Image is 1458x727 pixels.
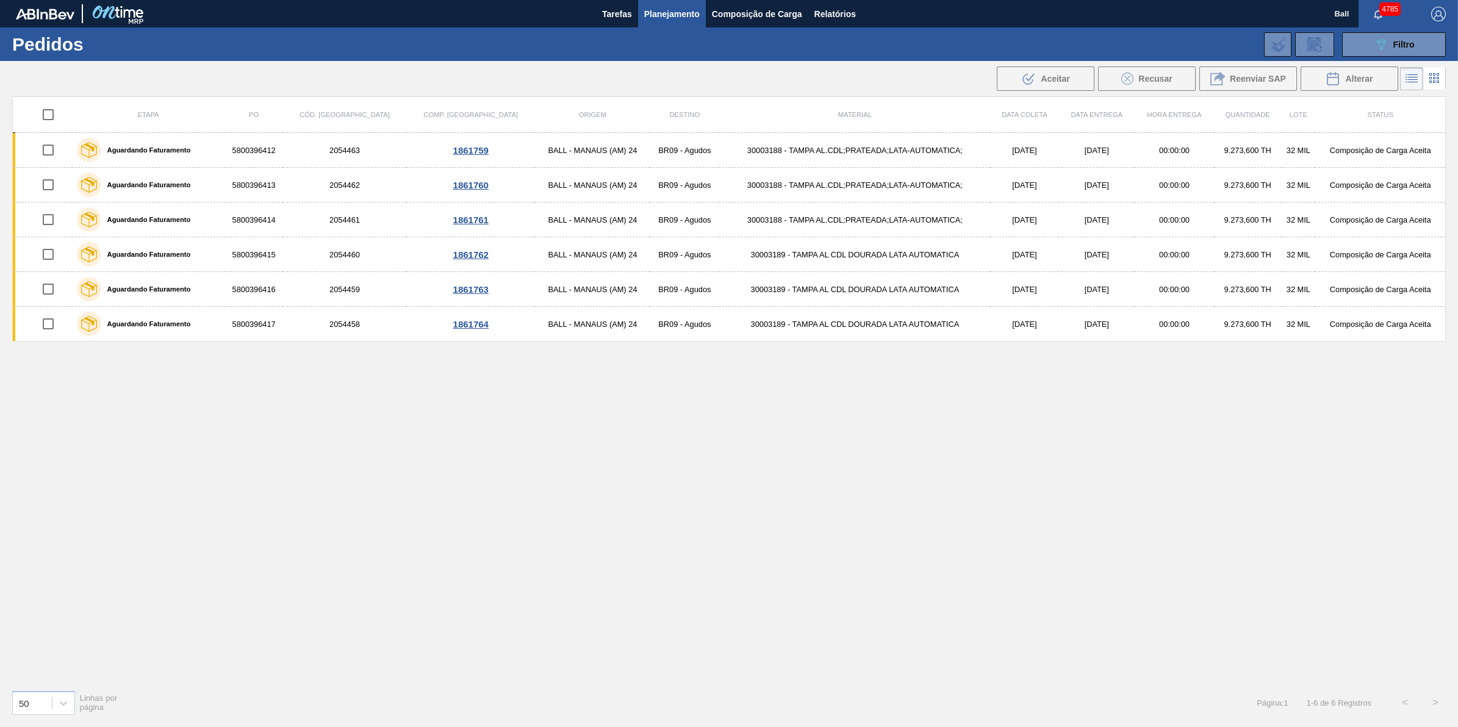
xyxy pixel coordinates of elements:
td: 00:00:00 [1135,307,1214,342]
td: BALL - MANAUS (AM) 24 [535,133,650,168]
td: BALL - MANAUS (AM) 24 [535,272,650,307]
td: 32 MIL [1281,133,1315,168]
div: 1861764 [408,319,533,329]
td: Composição de Carga Aceita [1315,237,1445,272]
td: 2054462 [283,168,406,202]
td: 9.273,600 TH [1214,307,1282,342]
label: Aguardando Faturamento [101,216,191,223]
td: Composição de Carga Aceita [1315,168,1445,202]
button: > [1420,687,1451,718]
label: Aguardando Faturamento [101,320,191,328]
a: Aguardando Faturamento58003964132054462BALL - MANAUS (AM) 24BR09 - Agudos30003188 - TAMPA AL.CDL;... [13,168,1446,202]
span: Hora Entrega [1147,111,1202,118]
span: PO [249,111,259,118]
a: Aguardando Faturamento58003964142054461BALL - MANAUS (AM) 24BR09 - Agudos30003188 - TAMPA AL.CDL;... [13,202,1446,237]
span: Alterar [1345,74,1373,84]
a: Aguardando Faturamento58003964162054459BALL - MANAUS (AM) 24BR09 - Agudos30003189 - TAMPA AL CDL ... [13,272,1446,307]
div: Alterar Pedido [1301,66,1398,91]
td: 5800396414 [224,202,282,237]
td: 00:00:00 [1135,168,1214,202]
td: [DATE] [990,168,1058,202]
label: Aguardando Faturamento [101,146,191,154]
td: [DATE] [1058,202,1135,237]
button: Alterar [1301,66,1398,91]
td: 00:00:00 [1135,272,1214,307]
td: BALL - MANAUS (AM) 24 [535,307,650,342]
td: Composição de Carga Aceita [1315,133,1445,168]
td: BR09 - Agudos [650,272,719,307]
span: Data coleta [1002,111,1047,118]
span: Destino [670,111,700,118]
td: 30003188 - TAMPA AL.CDL;PRATEADA;LATA-AUTOMATICA; [719,168,990,202]
td: 32 MIL [1281,307,1315,342]
td: [DATE] [990,202,1058,237]
div: 50 [19,698,29,708]
span: Composição de Carga [712,7,802,21]
span: Página : 1 [1257,698,1288,707]
div: Reenviar SAP [1199,66,1297,91]
span: 1 - 6 de 6 Registros [1307,698,1371,707]
span: Filtro [1393,40,1415,49]
div: Recusar [1098,66,1196,91]
td: 30003188 - TAMPA AL.CDL;PRATEADA;LATA-AUTOMATICA; [719,133,990,168]
td: 2054460 [283,237,406,272]
td: [DATE] [990,237,1058,272]
td: BALL - MANAUS (AM) 24 [535,168,650,202]
span: Aceitar [1041,74,1069,84]
label: Aguardando Faturamento [101,251,191,258]
div: 1861759 [408,145,533,156]
td: 5800396415 [224,237,282,272]
span: Planejamento [644,7,700,21]
td: 32 MIL [1281,202,1315,237]
span: Status [1367,111,1393,118]
td: [DATE] [1058,168,1135,202]
td: 5800396413 [224,168,282,202]
td: BR09 - Agudos [650,202,719,237]
div: Visão em Cards [1423,67,1446,90]
td: 9.273,600 TH [1214,272,1282,307]
span: Data Entrega [1071,111,1122,118]
div: Importar Negociações dos Pedidos [1264,32,1291,57]
td: 9.273,600 TH [1214,168,1282,202]
span: Cód. [GEOGRAPHIC_DATA] [300,111,390,118]
div: Solicitação de Revisão de Pedidos [1295,32,1334,57]
td: [DATE] [990,307,1058,342]
td: 9.273,600 TH [1214,237,1282,272]
td: BR09 - Agudos [650,237,719,272]
img: Logout [1431,7,1446,21]
h1: Pedidos [12,37,201,51]
a: Aguardando Faturamento58003964172054458BALL - MANAUS (AM) 24BR09 - Agudos30003189 - TAMPA AL CDL ... [13,307,1446,342]
td: 32 MIL [1281,272,1315,307]
a: Aguardando Faturamento58003964122054463BALL - MANAUS (AM) 24BR09 - Agudos30003188 - TAMPA AL.CDL;... [13,133,1446,168]
a: Aguardando Faturamento58003964152054460BALL - MANAUS (AM) 24BR09 - Agudos30003189 - TAMPA AL CDL ... [13,237,1446,272]
td: 9.273,600 TH [1214,133,1282,168]
div: 1861763 [408,284,533,295]
button: Filtro [1342,32,1446,57]
label: Aguardando Faturamento [101,181,191,188]
td: [DATE] [1058,272,1135,307]
td: BALL - MANAUS (AM) 24 [535,237,650,272]
td: 32 MIL [1281,168,1315,202]
td: 2054461 [283,202,406,237]
td: 00:00:00 [1135,202,1214,237]
td: 30003189 - TAMPA AL CDL DOURADA LATA AUTOMATICA [719,272,990,307]
td: 30003189 - TAMPA AL CDL DOURADA LATA AUTOMATICA [719,307,990,342]
td: [DATE] [990,272,1058,307]
div: 1861762 [408,249,533,260]
td: 5800396412 [224,133,282,168]
td: 00:00:00 [1135,237,1214,272]
span: Etapa [137,111,159,118]
span: Quantidade [1225,111,1269,118]
td: BR09 - Agudos [650,307,719,342]
td: Composição de Carga Aceita [1315,272,1445,307]
td: 2054459 [283,272,406,307]
img: TNhmsLtSVTkK8tSr43FrP2fwEKptu5GPRR3wAAAABJRU5ErkJggg== [16,9,74,20]
td: 5800396417 [224,307,282,342]
td: [DATE] [1058,133,1135,168]
button: < [1390,687,1420,718]
td: 2054458 [283,307,406,342]
div: Aceitar [997,66,1094,91]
